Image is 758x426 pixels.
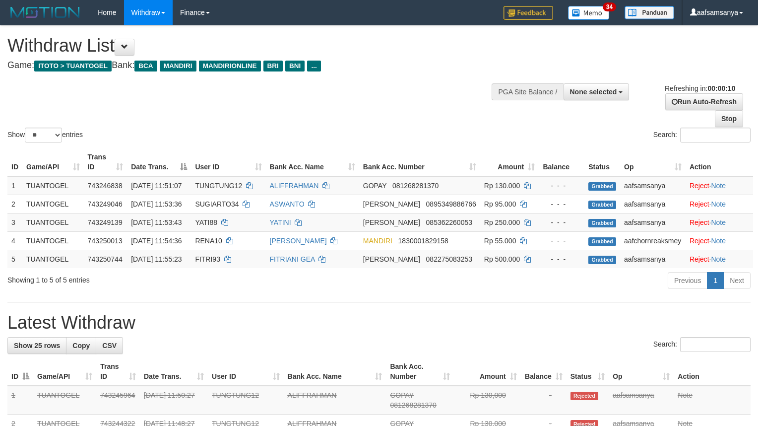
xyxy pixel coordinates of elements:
span: BRI [263,61,283,71]
span: Copy 081268281370 to clipboard [390,401,436,409]
label: Search: [653,128,751,142]
th: User ID: activate to sort column ascending [191,148,265,176]
a: Note [711,255,726,263]
div: - - - [543,199,580,209]
div: - - - [543,181,580,191]
a: ALIFFRAHMAN [270,182,319,190]
h1: Latest Withdraw [7,313,751,333]
th: Amount: activate to sort column ascending [480,148,539,176]
td: TUANTOGEL [33,386,96,415]
h1: Withdraw List [7,36,496,56]
a: [PERSON_NAME] [270,237,327,245]
th: Game/API: activate to sort column ascending [22,148,84,176]
td: 2 [7,195,22,213]
span: YATI88 [195,218,217,226]
th: Action [674,357,751,386]
span: [DATE] 11:53:36 [131,200,182,208]
td: aafsamsanya [620,176,686,195]
span: Rp 130.000 [484,182,520,190]
span: ... [307,61,320,71]
span: Copy 0895349886766 to clipboard [426,200,476,208]
th: Bank Acc. Name: activate to sort column ascending [266,148,359,176]
th: Bank Acc. Number: activate to sort column ascending [386,357,454,386]
span: [DATE] 11:53:43 [131,218,182,226]
span: Copy [72,342,90,350]
span: Grabbed [588,201,616,209]
th: Action [686,148,753,176]
span: [DATE] 11:51:07 [131,182,182,190]
td: TUANTOGEL [22,176,84,195]
a: CSV [96,337,123,354]
td: · [686,231,753,250]
span: None selected [570,88,617,96]
td: - [521,386,567,415]
span: GOPAY [390,391,413,399]
th: Trans ID: activate to sort column ascending [84,148,127,176]
img: Button%20Memo.svg [568,6,610,20]
img: MOTION_logo.png [7,5,83,20]
td: TUNGTUNG12 [208,386,284,415]
span: MANDIRI [160,61,196,71]
a: Stop [715,110,743,127]
span: ITOTO > TUANTOGEL [34,61,112,71]
td: 1 [7,176,22,195]
td: · [686,195,753,213]
div: - - - [543,254,580,264]
span: [DATE] 11:54:36 [131,237,182,245]
div: - - - [543,236,580,246]
input: Search: [680,128,751,142]
a: Show 25 rows [7,337,66,354]
span: BCA [134,61,157,71]
div: - - - [543,217,580,227]
a: Previous [668,272,707,289]
span: Copy 081268281370 to clipboard [392,182,439,190]
a: Reject [690,237,709,245]
a: YATINI [270,218,291,226]
a: ALIFFRAHMAN [288,391,337,399]
span: 743250744 [88,255,123,263]
label: Show entries [7,128,83,142]
span: GOPAY [363,182,386,190]
span: 743249139 [88,218,123,226]
span: Rp 500.000 [484,255,520,263]
a: Reject [690,200,709,208]
a: Note [711,218,726,226]
th: Game/API: activate to sort column ascending [33,357,96,386]
th: Amount: activate to sort column ascending [454,357,521,386]
a: Copy [66,337,96,354]
span: Grabbed [588,219,616,227]
a: Note [678,391,693,399]
td: aafsamsanya [609,386,674,415]
label: Search: [653,337,751,352]
td: 3 [7,213,22,231]
span: Rp 55.000 [484,237,516,245]
select: Showentries [25,128,62,142]
span: FITRI93 [195,255,220,263]
span: Grabbed [588,182,616,191]
span: BNI [285,61,305,71]
th: Bank Acc. Number: activate to sort column ascending [359,148,480,176]
span: SUGIARTO34 [195,200,239,208]
span: Rejected [570,392,598,400]
button: None selected [564,83,630,100]
span: Copy 1830001829158 to clipboard [398,237,448,245]
a: Next [723,272,751,289]
td: aafsamsanya [620,213,686,231]
th: Balance: activate to sort column ascending [521,357,567,386]
a: Note [711,237,726,245]
span: 743250013 [88,237,123,245]
span: Refreshing in: [665,84,735,92]
span: MANDIRI [363,237,392,245]
input: Search: [680,337,751,352]
th: Balance [539,148,584,176]
td: TUANTOGEL [22,250,84,268]
span: RENA10 [195,237,222,245]
td: 5 [7,250,22,268]
a: Reject [690,255,709,263]
td: TUANTOGEL [22,195,84,213]
td: TUANTOGEL [22,231,84,250]
a: 1 [707,272,724,289]
h4: Game: Bank: [7,61,496,71]
td: 1 [7,386,33,415]
th: Bank Acc. Name: activate to sort column ascending [284,357,386,386]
